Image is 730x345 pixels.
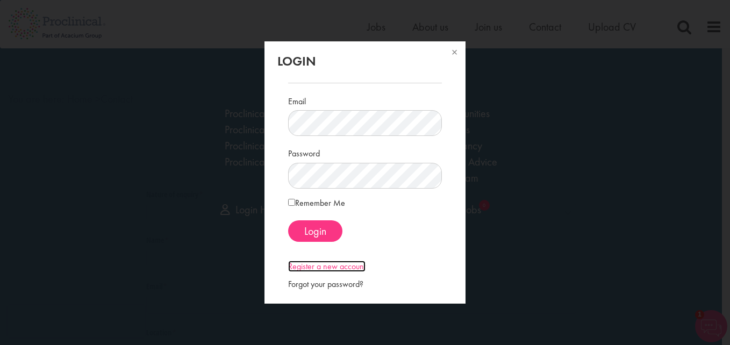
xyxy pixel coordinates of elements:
[304,224,326,238] span: Login
[288,278,441,291] div: Forgot your password?
[288,220,342,242] button: Login
[288,144,320,160] label: Password
[277,54,452,68] h2: Login
[288,197,345,210] label: Remember Me
[288,261,366,272] a: Register a new account
[288,199,295,206] input: Remember Me
[288,92,306,108] label: Email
